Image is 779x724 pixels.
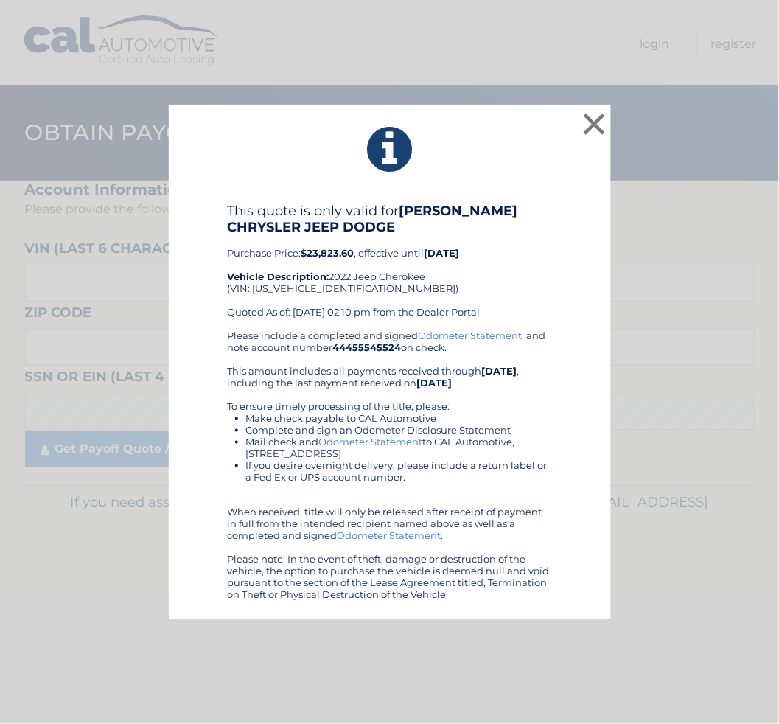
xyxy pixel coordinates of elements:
[333,341,402,353] b: 44455545524
[228,271,329,282] strong: Vehicle Description:
[425,247,460,259] b: [DATE]
[338,530,441,542] a: Odometer Statement
[417,377,453,389] b: [DATE]
[246,424,552,436] li: Complete and sign an Odometer Disclosure Statement
[228,203,518,235] b: [PERSON_NAME] CHRYSLER JEEP DODGE
[482,365,517,377] b: [DATE]
[228,330,552,601] div: Please include a completed and signed , and note account number on check. This amount includes al...
[246,412,552,424] li: Make check payable to CAL Automotive
[246,459,552,483] li: If you desire overnight delivery, please include a return label or a Fed Ex or UPS account number.
[246,436,552,459] li: Mail check and to CAL Automotive, [STREET_ADDRESS]
[301,247,354,259] b: $23,823.60
[319,436,423,448] a: Odometer Statement
[228,203,552,235] h4: This quote is only valid for
[419,330,523,341] a: Odometer Statement
[580,109,609,139] button: ×
[228,203,552,330] div: Purchase Price: , effective until 2022 Jeep Cherokee (VIN: [US_VEHICLE_IDENTIFICATION_NUMBER]) Qu...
